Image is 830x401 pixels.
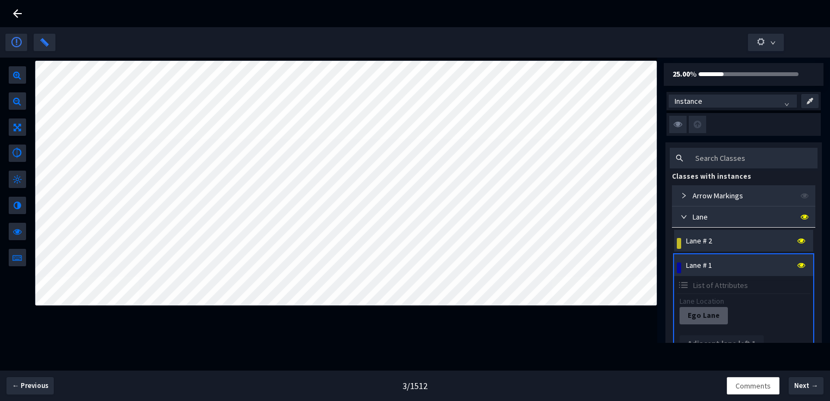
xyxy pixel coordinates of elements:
[770,40,776,46] span: down
[789,377,823,394] button: Next →
[676,190,743,202] div: Arrow Markings
[669,68,681,80] div: %
[672,206,815,227] div: Lane
[688,307,720,323] div: Ego Lane
[794,380,818,391] span: Next →
[403,380,427,392] div: 3 / 1512
[688,335,756,352] div: Adjacent lane left 1
[686,259,712,271] div: Lane # 1
[681,192,687,199] span: collapsed
[672,185,815,206] div: Arrow Markings
[675,93,791,109] span: Instance
[686,235,712,247] div: Lane # 2
[693,279,748,291] span: List of Attributes
[681,214,687,220] span: expanded
[735,380,771,392] span: Comments
[676,154,683,162] span: search
[669,116,687,133] img: svg+xml;base64,PHN2ZyB3aWR0aD0iMzIiIGhlaWdodD0iMzIiIHZpZXdCb3g9IjAgMCAzMiAzMiIgZmlsbD0ibm9uZSIgeG...
[672,171,822,182] div: Classes with instances
[689,116,706,133] img: svg+xml;base64,PHN2ZyB3aWR0aD0iMzIiIGhlaWdodD0iMzIiIHZpZXdCb3g9IjAgMCAzMiAzMiIgZmlsbD0ibm9uZSIgeG...
[669,69,690,79] b: 25.00
[676,211,708,223] div: Lane
[748,34,784,51] button: down
[807,95,813,108] img: svg+xml;base64,PHN2ZyB3aWR0aD0iMzAuMDc4MDUzIiBoZWlnaHQ9IjI5Ljk5OTkyOCIgdmlld0JveD0iMC4wMDAwMDAgLT...
[727,377,779,394] button: Comments
[680,295,808,307] div: Lane Location
[679,282,688,288] img: svg+xml;base64,PD94bWwgdmVyc2lvbj0iMS4wIiBlbmNvZGluZz0iVVRGLTgiPz4KPHN2ZyB3aWR0aD0iMTZweCIgaGVpZ2...
[689,150,818,166] input: Search Classes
